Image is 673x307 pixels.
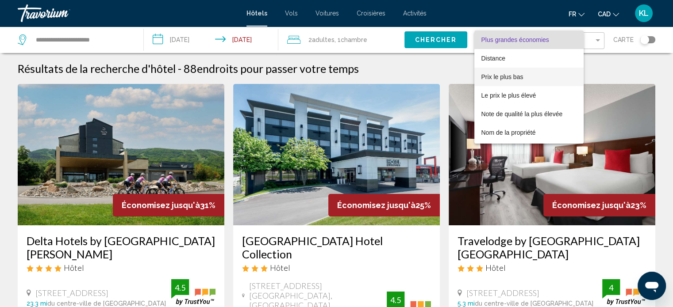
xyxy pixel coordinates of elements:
span: Prix le plus bas [481,73,523,80]
span: Note de qualité la plus élevée [481,110,563,117]
div: Sort by [474,30,584,144]
span: Le prix le plus élevé [481,92,536,99]
span: Plus grandes économies [481,36,549,43]
iframe: Bouton de lancement de la fenêtre de messagerie [638,272,666,300]
span: Distance [481,55,505,62]
span: Nom de la propriété [481,129,536,136]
